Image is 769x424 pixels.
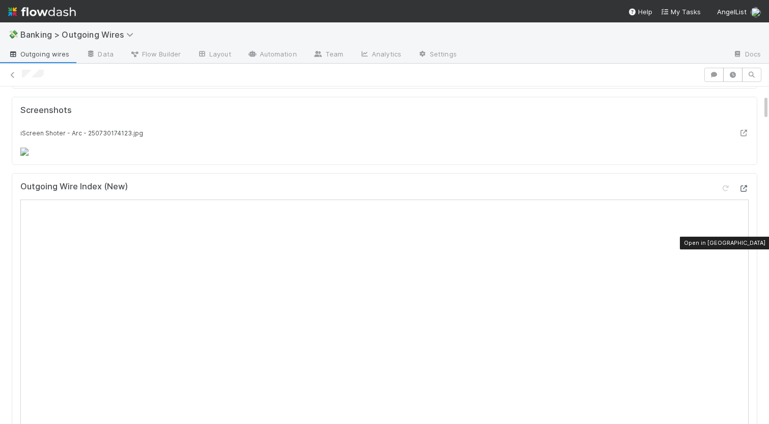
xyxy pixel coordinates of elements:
img: avatar_571adf04-33e8-4205-80f0-83f56503bf42.png [751,7,761,17]
a: Layout [189,47,239,63]
a: Team [305,47,351,63]
h5: Outgoing Wire Index (New) [20,182,128,192]
span: 💸 [8,30,18,39]
a: Automation [239,47,305,63]
img: logo-inverted-e16ddd16eac7371096b0.svg [8,3,76,20]
small: iScreen Shoter - Arc - 250730174123.jpg [20,129,143,137]
span: My Tasks [661,8,701,16]
span: Banking > Outgoing Wires [20,30,139,40]
a: Data [77,47,121,63]
span: Flow Builder [130,49,181,59]
span: Outgoing wires [8,49,69,59]
a: Flow Builder [122,47,189,63]
a: Analytics [351,47,409,63]
a: My Tasks [661,7,701,17]
a: Settings [409,47,465,63]
a: Docs [725,47,769,63]
img: eyJfcmFpbHMiOnsibWVzc2FnZSI6IkJBaHBBOVJsR0E9PSIsImV4cCI6bnVsbCwicHVyIjoiYmxvYl9pZCJ9fQ==--0e0437c... [20,148,29,156]
div: Help [628,7,652,17]
h5: Screenshots [20,105,72,116]
span: AngelList [717,8,747,16]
